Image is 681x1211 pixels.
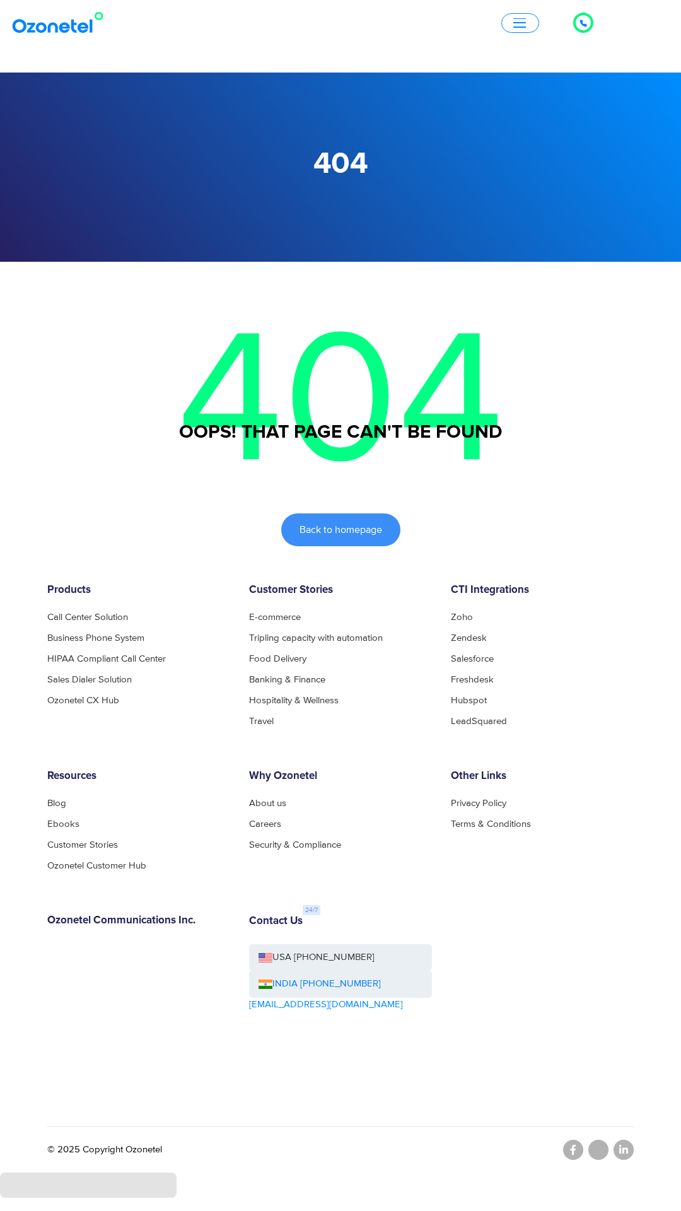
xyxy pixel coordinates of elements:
[451,675,494,684] a: Freshdesk
[249,915,303,928] h6: Contact Us
[249,944,432,971] a: USA [PHONE_NUMBER]
[249,770,432,783] h6: Why Ozonetel
[451,819,531,829] a: Terms & Conditions
[451,717,507,726] a: LeadSquared
[300,525,382,535] span: Back to homepage
[47,1143,162,1157] p: © 2025 Copyright Ozonetel
[451,633,487,643] a: Zendesk
[249,717,274,726] a: Travel
[47,675,132,684] a: Sales Dialer Solution
[451,799,506,808] a: Privacy Policy
[451,654,494,664] a: Salesforce
[47,696,119,705] a: Ozonetel CX Hub
[451,612,473,622] a: Zoho
[47,861,146,870] a: Ozonetel Customer Hub
[47,147,634,182] h1: 404
[47,770,230,783] h6: Resources
[249,633,383,643] a: Tripling capacity with automation
[259,953,272,962] img: us-flag.png
[47,584,230,597] h6: Products
[47,840,118,850] a: Customer Stories
[249,819,281,829] a: Careers
[249,696,339,705] a: Hospitality & Wellness
[259,980,272,989] img: ind-flag.png
[249,840,341,850] a: Security & Compliance
[47,915,230,927] h6: Ozonetel Communications Inc.
[47,799,66,808] a: Blog
[451,584,634,597] h6: CTI Integrations
[47,262,634,545] p: 404
[451,770,634,783] h6: Other Links
[47,633,144,643] a: Business Phone System
[249,654,306,664] a: Food Delivery
[259,977,381,992] a: INDIA [PHONE_NUMBER]
[249,675,325,684] a: Banking & Finance
[47,612,128,622] a: Call Center Solution
[47,420,634,445] h3: Oops! That page can't be found
[47,819,79,829] a: Ebooks
[451,696,487,705] a: Hubspot
[249,612,301,622] a: E-commerce
[47,654,166,664] a: HIPAA Compliant Call Center
[281,513,400,546] a: Back to homepage
[249,584,432,597] h6: Customer Stories
[249,799,286,808] a: About us
[249,998,403,1012] a: [EMAIL_ADDRESS][DOMAIN_NAME]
